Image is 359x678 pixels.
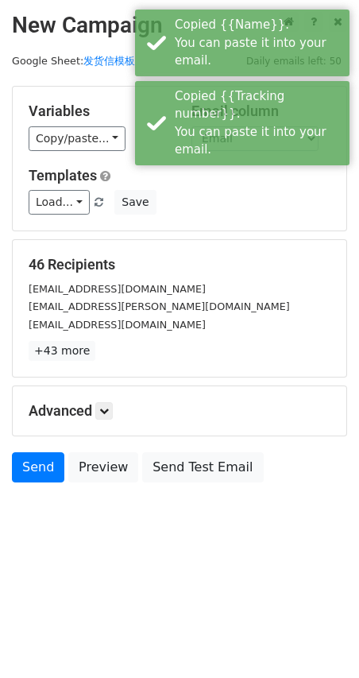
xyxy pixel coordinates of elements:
small: Google Sheet: [12,55,135,67]
a: Load... [29,190,90,215]
iframe: Chat Widget [280,602,359,678]
a: Templates [29,167,97,184]
small: [EMAIL_ADDRESS][DOMAIN_NAME] [29,283,206,295]
div: Copied {{Tracking number}}. You can paste it into your email. [175,87,343,159]
a: Send Test Email [142,452,263,482]
small: [EMAIL_ADDRESS][PERSON_NAME][DOMAIN_NAME] [29,300,290,312]
a: Send [12,452,64,482]
h2: New Campaign [12,12,347,39]
a: Preview [68,452,138,482]
button: Save [114,190,156,215]
a: Copy/paste... [29,126,125,151]
h5: 46 Recipients [29,256,330,273]
h5: Advanced [29,402,330,420]
h5: Variables [29,103,168,120]
div: Copied {{Name}}. You can paste it into your email. [175,16,343,70]
a: 发货信模板 [83,55,135,67]
a: +43 more [29,341,95,361]
small: [EMAIL_ADDRESS][DOMAIN_NAME] [29,319,206,331]
div: 聊天小组件 [280,602,359,678]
